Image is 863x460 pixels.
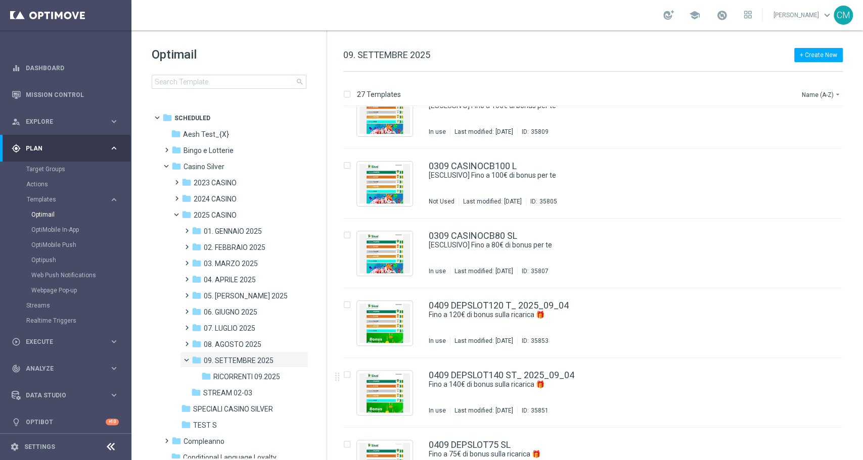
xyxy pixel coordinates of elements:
[27,196,99,202] span: Templates
[204,227,262,236] span: 01. GENNAIO 2025
[204,324,255,333] span: 07. LUGLIO 2025
[204,356,274,365] span: 09. SETTEMBRE 2025
[26,192,130,298] div: Templates
[12,364,109,373] div: Analyze
[191,387,201,397] i: folder
[429,371,574,380] a: 0409 DEPSLOT140 ST_ 2025_09_04
[333,288,861,358] div: Press SPACE to select this row.
[203,388,252,397] span: STREAM 02-03
[12,337,21,346] i: play_circle_outline
[531,128,549,136] div: 35809
[11,118,119,126] button: person_search Explore keyboard_arrow_right
[12,418,21,427] i: lightbulb
[181,210,192,220] i: folder
[26,195,119,203] div: Templates keyboard_arrow_right
[171,145,181,155] i: folder
[359,373,410,413] img: 35851.jpeg
[517,406,549,415] div: ID:
[12,55,119,81] div: Dashboard
[31,283,130,298] div: Webpage Pop-up
[192,339,202,349] i: folder
[801,88,843,100] button: Name (A-Z)arrow_drop_down
[106,419,119,425] div: +10
[11,391,119,399] div: Data Studio keyboard_arrow_right
[11,91,119,99] button: Mission Control
[12,64,21,73] i: equalizer
[31,207,130,222] div: Optimail
[31,237,130,252] div: OptiMobile Push
[204,308,257,317] span: 06. GIUGNO 2025
[192,242,202,252] i: folder
[12,391,109,400] div: Data Studio
[24,444,55,450] a: Settings
[152,46,306,63] h1: Optimail
[834,90,842,98] i: arrow_drop_down
[429,128,446,136] div: In use
[517,128,549,136] div: ID:
[26,165,105,173] a: Target Groups
[12,144,21,153] i: gps_fixed
[192,258,202,268] i: folder
[201,371,211,381] i: folder
[526,197,557,206] div: ID:
[26,313,130,328] div: Realtime Triggers
[429,240,776,250] a: [ESCLUSIVO] Fino a 80€ di bonus per te
[184,162,224,171] span: Casino Silver
[26,180,105,188] a: Actions
[181,420,191,430] i: folder
[109,117,119,126] i: keyboard_arrow_right
[183,130,229,139] span: Aesh Test_{X}
[429,310,776,320] a: Fino a 120€ di bonus sulla ricarica 🎁​
[773,8,834,23] a: [PERSON_NAME]keyboard_arrow_down
[204,291,288,300] span: 05. MAGGIO 2025
[26,339,109,345] span: Execute
[11,418,119,426] div: lightbulb Optibot +10
[213,372,280,381] span: RICORRENTI 09.2025
[26,177,130,192] div: Actions
[359,303,410,343] img: 35853.jpeg
[171,161,181,171] i: folder
[26,145,109,151] span: Plan
[333,79,861,149] div: Press SPACE to select this row.
[12,117,21,126] i: person_search
[162,113,172,123] i: folder
[429,267,446,275] div: In use
[31,271,105,279] a: Web Push Notifications
[459,197,526,206] div: Last modified: [DATE]
[12,364,21,373] i: track_changes
[11,64,119,72] button: equalizer Dashboard
[194,211,237,220] span: 2025 CASINO
[31,286,105,294] a: Webpage Pop-up
[539,197,557,206] div: 35805
[204,259,258,268] span: 03. MARZO 2025
[26,119,109,125] span: Explore
[450,406,517,415] div: Last modified: [DATE]
[193,404,273,414] span: SPECIALI CASINO SILVER
[450,128,517,136] div: Last modified: [DATE]
[794,48,843,62] button: + Create New
[517,337,549,345] div: ID:
[26,162,130,177] div: Target Groups
[11,365,119,373] button: track_changes Analyze keyboard_arrow_right
[12,408,119,435] div: Optibot
[109,390,119,400] i: keyboard_arrow_right
[152,75,306,89] input: Search Template
[26,298,130,313] div: Streams
[171,129,181,139] i: folder
[834,6,853,25] div: CM
[26,81,119,108] a: Mission Control
[31,241,105,249] a: OptiMobile Push
[333,358,861,428] div: Press SPACE to select this row.
[429,449,776,459] a: Fino a 75€ di bonus sulla ricarica 🎁
[517,267,549,275] div: ID:
[429,406,446,415] div: In use
[31,252,130,268] div: Optipush
[11,338,119,346] button: play_circle_outline Execute keyboard_arrow_right
[822,10,833,21] span: keyboard_arrow_down
[531,406,549,415] div: 35851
